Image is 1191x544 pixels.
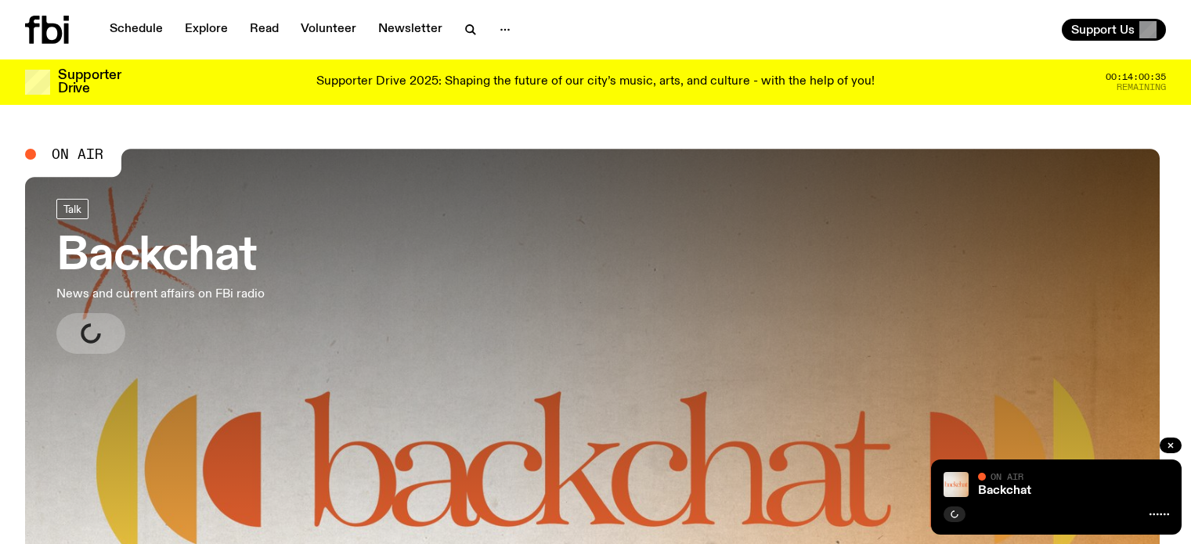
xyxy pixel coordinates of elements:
p: News and current affairs on FBi radio [56,285,265,304]
h3: Supporter Drive [58,69,121,95]
a: Schedule [100,19,172,41]
a: Talk [56,199,88,219]
a: Volunteer [291,19,366,41]
a: Backchat [978,485,1031,497]
span: On Air [52,147,103,161]
a: Explore [175,19,237,41]
span: Remaining [1117,83,1166,92]
p: Supporter Drive 2025: Shaping the future of our city’s music, arts, and culture - with the help o... [316,75,875,89]
a: Read [240,19,288,41]
button: Support Us [1062,19,1166,41]
h3: Backchat [56,235,265,279]
span: On Air [991,471,1023,481]
span: 00:14:00:35 [1106,73,1166,81]
a: BackchatNews and current affairs on FBi radio [56,199,265,354]
span: Talk [63,203,81,214]
span: Support Us [1071,23,1135,37]
a: Newsletter [369,19,452,41]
